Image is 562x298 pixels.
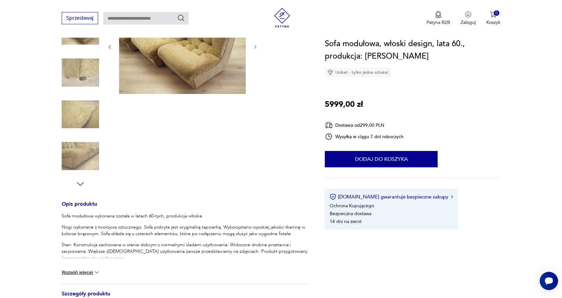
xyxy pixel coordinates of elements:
div: Wysyłka w ciągu 7 dni roboczych [325,133,404,140]
img: Ikona koszyka [490,11,496,18]
div: Dostawa od 299,00 PLN [325,121,404,129]
p: Patyna B2B [427,19,450,26]
a: Ikona medaluPatyna B2B [427,11,450,26]
img: Patyna - sklep z meblami i dekoracjami vintage [272,8,292,28]
button: 0Koszyk [486,11,500,26]
button: [DOMAIN_NAME] gwarantuje bezpieczne zakupy [330,194,453,200]
button: Rozwiń więcej [62,269,100,276]
h1: Sofa modułowa, włoski design, lata 60., produkcja: [PERSON_NAME] [325,38,500,63]
a: Sprzedawaj [62,16,98,21]
img: Ikona diamentu [327,69,333,75]
img: Zdjęcie produktu Sofa modułowa, włoski design, lata 60., produkcja: Włochy [62,96,99,133]
button: Zaloguj [461,11,476,26]
div: 0 [494,10,499,16]
img: Ikona strzałki w prawo [451,195,453,198]
p: Koszyk [486,19,500,26]
img: Zdjęcie produktu Sofa modułowa, włoski design, lata 60., produkcja: Włochy [62,54,99,91]
img: Ikonka użytkownika [465,11,471,18]
img: Zdjęcie produktu Sofa modułowa, włoski design, lata 60., produkcja: Włochy [62,138,99,175]
img: chevron down [94,269,100,276]
button: Patyna B2B [427,11,450,26]
p: Zaloguj [461,19,476,26]
div: Unikat - tylko jedna sztuka! [325,67,391,77]
p: Stan: Konstrukcja zachowana w stanie dobrym z normalnymi śladami użytkowania. Widoczne drobne prz... [62,242,309,261]
iframe: Smartsupp widget button [540,272,558,290]
li: 14 dni na zwrot [330,218,362,225]
li: Ochrona Kupującego [330,203,374,209]
button: Dodaj do koszyka [325,151,438,167]
p: Nogi wykonane z tworzywa sztucznego. Sofa pokryta jest oryginalną tapicerką. Wykorzystano wysokie... [62,224,309,237]
li: Bezpieczna dostawa [330,211,371,217]
button: Sprzedawaj [62,12,98,24]
img: Ikona certyfikatu [330,194,336,200]
img: Ikona dostawy [325,121,333,129]
img: Ikona medalu [435,11,442,18]
p: 5999,00 zł [325,98,363,111]
h3: Opis produktu [62,202,309,213]
p: Sofa modułowa wykonana została w latach 60-tych, produkcja włoska. [62,213,309,219]
button: Szukaj [177,14,185,22]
